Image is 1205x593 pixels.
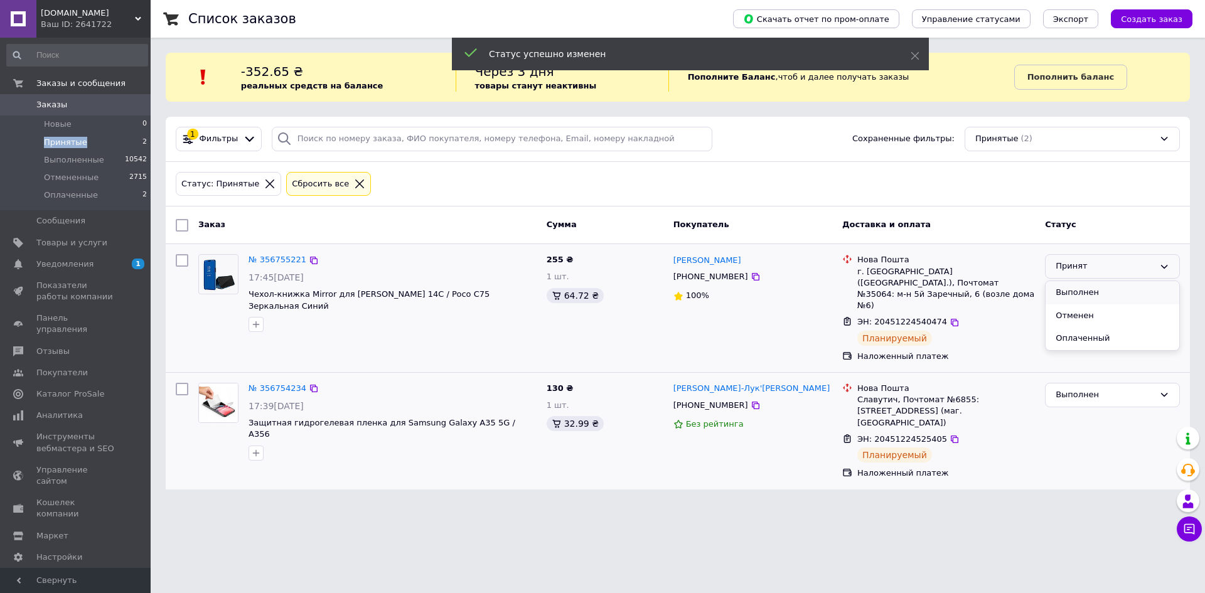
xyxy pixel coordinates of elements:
[198,383,238,423] a: Фото товару
[852,133,955,145] span: Сохраненные фильтры:
[688,72,776,82] b: Пополните Баланс
[142,119,147,130] span: 0
[1045,220,1076,229] span: Статус
[188,11,296,26] h1: Список заказов
[975,133,1019,145] span: Принятые
[1177,516,1202,542] button: Чат с покупателем
[36,431,116,454] span: Инструменты вебмастера и SEO
[1043,9,1098,28] button: Экспорт
[547,272,569,281] span: 1 шт.
[132,259,144,269] span: 1
[272,127,712,151] input: Поиск по номеру заказа, ФИО покупателя, номеру телефона, Email, номеру накладной
[142,190,147,201] span: 2
[36,367,88,378] span: Покупатели
[1056,388,1154,402] div: Выполнен
[36,388,104,400] span: Каталог ProSale
[547,416,604,431] div: 32.99 ₴
[547,383,574,393] span: 130 ₴
[857,467,1035,479] div: Наложенный платеж
[36,530,68,542] span: Маркет
[36,346,70,357] span: Отзывы
[1027,72,1114,82] b: Пополнить баланс
[289,178,351,191] div: Сбросить все
[686,291,709,300] span: 100%
[857,331,932,346] div: Планируемый
[475,81,597,90] b: товары станут неактивны
[36,497,116,520] span: Кошелек компании
[179,178,262,191] div: Статус: Принятые
[41,19,151,30] div: Ваш ID: 2641722
[249,272,304,282] span: 17:45[DATE]
[36,280,116,302] span: Показатели работы компании
[36,215,85,227] span: Сообщения
[842,220,931,229] span: Доставка и оплата
[44,190,98,201] span: Оплаченные
[547,220,577,229] span: Сумма
[241,64,303,79] span: -352.65 ₴
[44,119,72,130] span: Новые
[912,9,1031,28] button: Управление статусами
[857,254,1035,265] div: Нова Пошта
[489,48,879,60] div: Статус успешно изменен
[249,255,306,264] a: № 356755221
[36,464,116,487] span: Управление сайтом
[671,397,751,414] div: [PHONE_NUMBER]
[249,289,490,311] a: Чехол-книжка Mirror для [PERSON_NAME] 14С / Poco C75 Зеркальная Синий
[673,255,741,267] a: [PERSON_NAME]
[547,255,574,264] span: 255 ₴
[671,269,751,285] div: [PHONE_NUMBER]
[1046,304,1179,328] li: Отменен
[1098,14,1192,23] a: Создать заказ
[922,14,1020,24] span: Управление статусами
[733,9,899,28] button: Скачать отчет по пром-оплате
[41,8,135,19] span: mobi-armor.com.ua
[857,317,947,326] span: ЭН: 20451224540474
[36,99,67,110] span: Заказы
[673,383,830,395] a: [PERSON_NAME]-Лук'[PERSON_NAME]
[1121,14,1182,24] span: Создать заказ
[1053,14,1088,24] span: Экспорт
[125,154,147,166] span: 10542
[241,81,383,90] b: реальных средств на балансе
[857,434,947,444] span: ЭН: 20451224525405
[547,288,604,303] div: 64.72 ₴
[44,172,99,183] span: Отмененные
[36,259,94,270] span: Уведомления
[36,552,82,563] span: Настройки
[1111,9,1192,28] button: Создать заказ
[1046,281,1179,304] li: Выполнен
[44,137,87,148] span: Принятые
[857,394,1035,429] div: Славутич, Почтомат №6855: [STREET_ADDRESS] (маг. [GEOGRAPHIC_DATA])
[200,133,238,145] span: Фильтры
[743,13,889,24] span: Скачать отчет по пром-оплате
[1046,327,1179,350] li: Оплаченный
[199,383,238,422] img: Фото товару
[201,255,236,294] img: Фото товару
[857,383,1035,394] div: Нова Пошта
[673,220,729,229] span: Покупатель
[547,400,569,410] span: 1 шт.
[249,418,515,439] a: Защитная гидрогелевая пленка для Samsung Galaxy A35 5G / A356
[6,44,148,67] input: Поиск
[44,154,104,166] span: Выполненные
[36,237,107,248] span: Товары и услуги
[1056,260,1154,273] div: Принят
[198,254,238,294] a: Фото товару
[857,351,1035,362] div: Наложенный платеж
[142,137,147,148] span: 2
[194,68,213,87] img: :exclamation:
[36,410,83,421] span: Аналитика
[198,220,225,229] span: Заказ
[36,78,126,89] span: Заказы и сообщения
[1014,65,1127,90] a: Пополнить баланс
[36,313,116,335] span: Панель управления
[1021,134,1032,143] span: (2)
[668,63,1014,92] div: , чтоб и далее получать заказы
[857,266,1035,312] div: г. [GEOGRAPHIC_DATA] ([GEOGRAPHIC_DATA].), Почтомат №35064: м-н 5й Заречный, 6 (возле дома №6)
[249,401,304,411] span: 17:39[DATE]
[857,447,932,462] div: Планируемый
[249,383,306,393] a: № 356754234
[129,172,147,183] span: 2715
